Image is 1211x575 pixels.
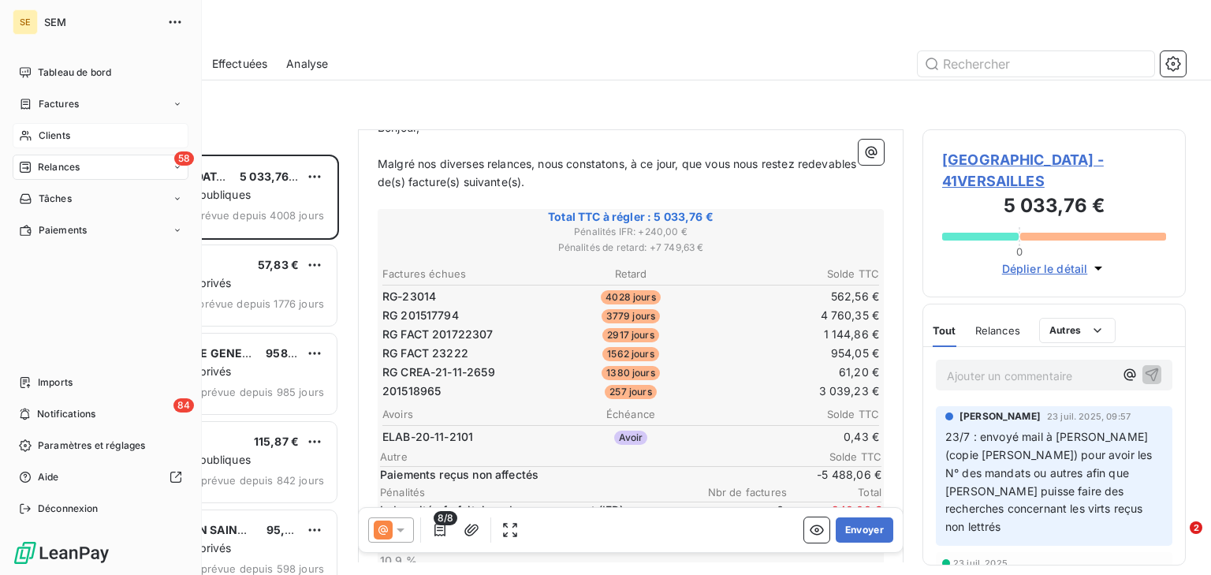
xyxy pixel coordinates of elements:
span: Tableau de bord [38,65,111,80]
span: 201518965 [382,383,441,399]
span: + 240,00 € [787,502,881,534]
span: Clients [39,129,70,143]
span: prévue depuis 1776 jours [198,297,324,310]
span: Factures [39,97,79,111]
span: Tout [933,324,956,337]
img: Logo LeanPay [13,540,110,566]
span: Déconnexion [38,502,99,516]
span: 0 [1016,245,1023,258]
span: [GEOGRAPHIC_DATA] - 41VERSAILLES [942,149,1166,192]
td: 61,20 € [715,364,880,381]
span: CABINET MILLON SAINT LAMBERT [111,523,300,536]
span: Pénalités de retard : + 7 749,63 € [380,241,881,255]
span: Malgré nos diverses relances, nous constatons, à ce jour, que vous nous restez redevables de(s) f... [378,157,860,189]
span: Effectuées [212,56,268,72]
span: 1380 jours [602,366,660,380]
p: 10,9 % [380,553,686,569]
span: prévue depuis 985 jours [201,386,324,398]
span: prévue depuis 842 jours [201,474,324,487]
span: [PERSON_NAME] [959,409,1041,424]
span: Paiements [39,223,87,237]
span: SEM [44,16,158,28]
span: Relances [975,324,1020,337]
span: 84 [173,398,194,413]
span: 2 [1190,521,1202,534]
span: 958,32 € [266,346,316,360]
a: Aide [13,465,188,490]
div: SE [13,9,38,35]
span: Total [787,486,881,498]
span: Solde TTC [787,450,881,463]
span: Paramètres et réglages [38,439,145,453]
span: 95,90 € [266,523,310,536]
th: Retard [548,266,713,282]
span: 57,83 € [258,258,299,271]
span: Total TTC à régler : 5 033,76 € [380,209,881,225]
span: 23/7 : envoyé mail à [PERSON_NAME] (copie [PERSON_NAME]) pour avoir les N° des mandats ou autres ... [945,430,1156,533]
span: RG FACT 23222 [382,345,468,361]
span: Déplier le détail [1002,260,1088,277]
input: Rechercher [918,51,1154,77]
span: 8/8 [434,511,457,525]
span: 23 juil. 2025, 09:57 [1047,412,1131,421]
span: prévue depuis 598 jours [201,562,324,575]
span: 23 juil. 2025 [953,558,1008,568]
button: Envoyer [836,517,893,543]
iframe: Intercom live chat [1157,521,1195,559]
td: 954,05 € [715,345,880,362]
span: Nbr de factures [692,486,787,498]
span: -5 488,06 € [787,467,881,483]
span: RG-23014 [382,289,436,304]
td: 1 144,86 € [715,326,880,343]
span: Avoir [614,431,648,445]
td: 4 760,35 € [715,307,880,324]
th: Factures échues [382,266,546,282]
span: prévue depuis 4008 jours [194,209,324,222]
span: 1562 jours [602,347,659,361]
button: Autres [1039,318,1116,343]
span: Pénalités IFR : + 240,00 € [380,225,881,239]
span: Relances [38,160,80,174]
span: 58 [174,151,194,166]
span: 3779 jours [602,309,661,323]
th: Avoirs [382,406,546,423]
span: 115,87 € [254,435,299,448]
th: Solde TTC [715,406,880,423]
span: 5 033,76 € [240,170,300,183]
span: Paiements reçus non affectés [380,467,784,483]
span: 4028 jours [601,290,661,304]
th: Solde TTC [715,266,880,282]
span: Tâches [39,192,72,206]
h3: 5 033,76 € [942,192,1166,223]
span: 6 [689,502,784,534]
td: 3 039,23 € [715,383,880,400]
span: 257 jours [605,385,656,399]
td: 562,56 € [715,288,880,305]
span: Imports [38,375,73,390]
td: ELAB-20-11-2101 [382,428,546,446]
span: Notifications [37,407,95,421]
span: Autre [380,450,787,463]
span: Pénalités [380,486,692,498]
div: grid [76,155,339,575]
span: 2917 jours [602,328,659,342]
p: Indemnités forfaitaires de recouvrement (IFR) [380,502,686,518]
span: VEOLIA EAU - CIE GENERALE DES EAUX [111,346,330,360]
span: Analyse [286,56,328,72]
th: Échéance [548,406,713,423]
span: Aide [38,470,59,484]
span: RG 201517794 [382,308,459,323]
td: 0,43 € [715,428,880,446]
span: RG CREA-21-11-2659 [382,364,495,380]
span: RG FACT 201722307 [382,327,494,342]
button: Déplier le détail [997,259,1112,278]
